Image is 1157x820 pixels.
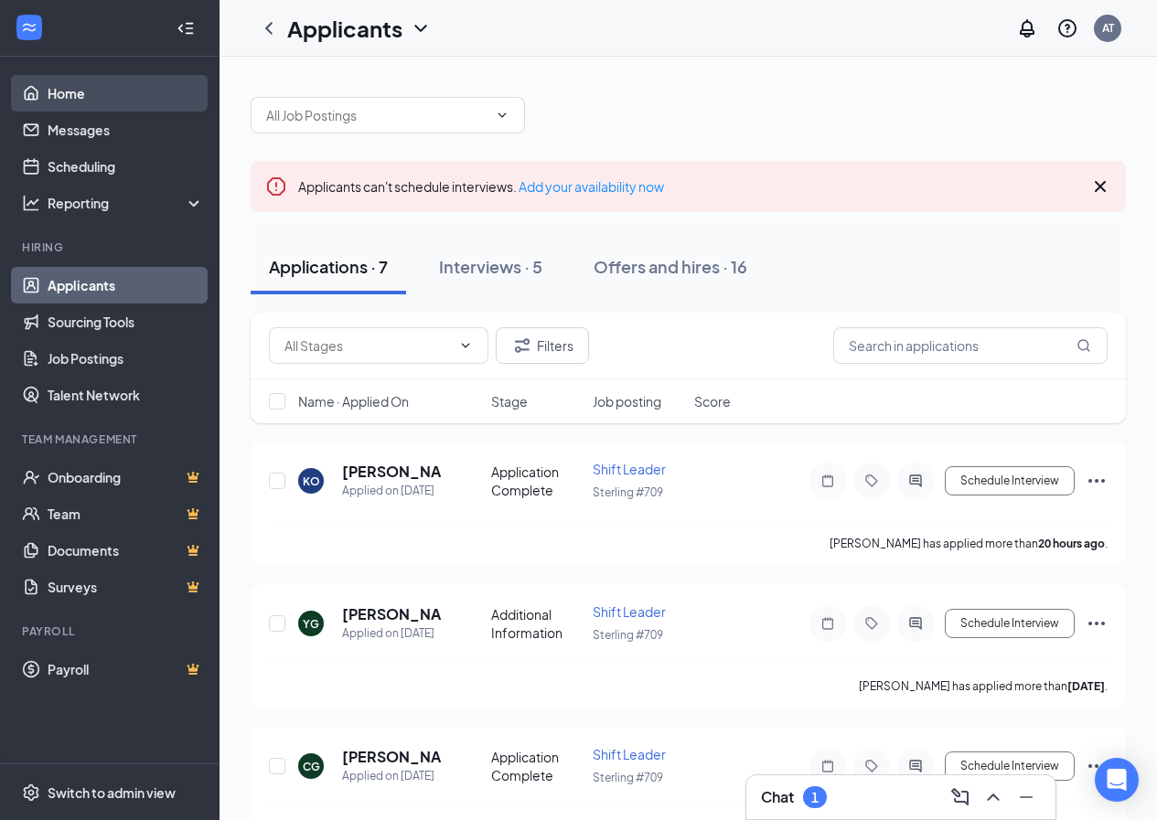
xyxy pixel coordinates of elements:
[22,623,200,639] div: Payroll
[1102,20,1114,36] div: AT
[287,13,402,44] h1: Applicants
[48,112,204,148] a: Messages
[811,790,819,805] div: 1
[48,75,204,112] a: Home
[1056,17,1078,39] svg: QuestionInfo
[496,327,589,364] button: Filter Filters
[48,148,204,185] a: Scheduling
[458,338,473,353] svg: ChevronDown
[48,340,204,377] a: Job Postings
[1086,755,1108,777] svg: Ellipses
[830,536,1108,551] p: [PERSON_NAME] has applied more than .
[491,605,582,642] div: Additional Information
[593,392,661,410] span: Job posting
[258,17,280,39] svg: ChevronLeft
[817,616,839,631] svg: Note
[266,105,487,125] input: All Job Postings
[593,603,666,620] span: Shift Leader
[177,19,195,37] svg: Collapse
[48,495,204,532] a: TeamCrown
[1095,758,1139,802] div: Open Intercom Messenger
[303,759,320,774] div: CG
[817,759,839,773] svg: Note
[859,678,1108,694] p: [PERSON_NAME] has applied more than .
[48,194,205,212] div: Reporting
[511,335,533,357] svg: Filter
[298,392,409,410] span: Name · Applied On
[48,532,204,569] a: DocumentsCrown
[410,17,432,39] svg: ChevronDown
[284,335,451,356] input: All Stages
[593,771,663,784] span: Sterling #709
[491,392,528,410] span: Stage
[1067,679,1105,693] b: [DATE]
[342,747,442,767] h5: [PERSON_NAME]
[48,651,204,687] a: PayrollCrown
[833,327,1108,364] input: Search in applications
[861,759,883,773] svg: Tag
[519,178,664,195] a: Add your availability now
[342,482,442,500] div: Applied on [DATE]
[905,616,927,631] svg: ActiveChat
[905,759,927,773] svg: ActiveChat
[48,459,204,495] a: OnboardingCrown
[342,462,442,482] h5: [PERSON_NAME]
[303,616,319,632] div: YG
[495,108,509,122] svg: ChevronDown
[48,569,204,605] a: SurveysCrown
[946,783,975,812] button: ComposeMessage
[694,392,731,410] span: Score
[48,267,204,304] a: Applicants
[861,474,883,488] svg: Tag
[1077,338,1091,353] svg: MagnifyingGlass
[945,751,1075,781] button: Schedule Interview
[22,783,40,802] svg: Settings
[1016,17,1038,39] svg: Notifications
[979,783,1008,812] button: ChevronUp
[491,463,582,499] div: Application Complete
[342,767,442,785] div: Applied on [DATE]
[20,18,38,37] svg: WorkstreamLogo
[48,377,204,413] a: Talent Network
[1015,786,1037,808] svg: Minimize
[594,255,747,278] div: Offers and hires · 16
[1086,470,1108,492] svg: Ellipses
[48,783,176,802] div: Switch to admin view
[982,786,1004,808] svg: ChevronUp
[593,746,666,762] span: Shift Leader
[22,240,200,255] div: Hiring
[48,304,204,340] a: Sourcing Tools
[761,787,794,807] h3: Chat
[1089,176,1111,197] svg: Cross
[945,609,1075,638] button: Schedule Interview
[342,624,442,643] div: Applied on [DATE]
[593,628,663,642] span: Sterling #709
[491,748,582,784] div: Application Complete
[265,176,287,197] svg: Error
[22,431,200,447] div: Team Management
[22,194,40,212] svg: Analysis
[439,255,542,278] div: Interviews · 5
[593,461,666,477] span: Shift Leader
[342,604,442,624] h5: [PERSON_NAME]
[269,255,388,278] div: Applications · 7
[298,178,664,195] span: Applicants can't schedule interviews.
[945,466,1075,495] button: Schedule Interview
[949,786,971,808] svg: ComposeMessage
[303,474,320,489] div: KO
[1012,783,1041,812] button: Minimize
[1086,612,1108,634] svg: Ellipses
[905,474,927,488] svg: ActiveChat
[593,485,663,499] span: Sterling #709
[1038,537,1105,550] b: 20 hours ago
[817,474,839,488] svg: Note
[861,616,883,631] svg: Tag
